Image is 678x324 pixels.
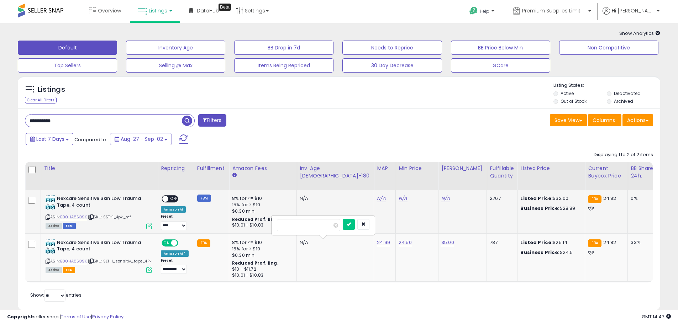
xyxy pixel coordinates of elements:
button: Items Being Repriced [234,58,333,73]
label: Deactivated [614,90,641,96]
a: B00HA8SOSK [60,214,87,220]
div: Listed Price [520,165,582,172]
div: Current Buybox Price [588,165,625,180]
span: Help [480,8,489,14]
span: Last 7 Days [36,136,64,143]
span: 24.82 [603,195,616,202]
button: Columns [588,114,621,126]
small: Amazon Fees. [232,172,236,179]
button: GCare [451,58,550,73]
label: Active [561,90,574,96]
div: $25.14 [520,239,579,246]
span: Compared to: [74,136,107,143]
div: $32.00 [520,195,579,202]
div: Repricing [161,165,191,172]
div: Fulfillable Quantity [490,165,514,180]
button: Needs to Reprice [342,41,442,55]
img: 41jxD+7zxEL._SL40_.jpg [46,195,55,209]
img: 41jxD+7zxEL._SL40_.jpg [46,239,55,254]
div: Preset: [161,258,189,274]
span: 24.82 [603,239,616,246]
div: Fulfillment [197,165,226,172]
b: Business Price: [520,249,559,256]
span: ON [162,240,171,246]
small: FBA [588,239,601,247]
div: 0% [631,195,654,202]
a: 24.50 [399,239,412,246]
span: | SKU: SST-1_4pk_mf [88,214,131,220]
a: Terms of Use [61,313,91,320]
div: Preset: [161,214,189,230]
span: Overview [98,7,121,14]
a: 35.00 [441,239,454,246]
span: DataHub [197,7,219,14]
div: $0.30 min [232,208,291,214]
div: $10 - $11.72 [232,266,291,272]
a: B00HA8SOSK [60,258,87,264]
div: Amazon Fees [232,165,294,172]
b: Nexcare Sensitive Skin Low Trauma Tape, 4 count [57,195,143,210]
span: FBM [63,223,76,229]
div: ASIN: [46,239,152,272]
button: BB Price Below Min [451,41,550,55]
h5: Listings [38,85,65,95]
button: Inventory Age [126,41,225,55]
a: Privacy Policy [92,313,123,320]
b: Reduced Prof. Rng. [232,260,279,266]
div: $10.01 - $10.83 [232,272,291,278]
button: Filters [198,114,226,127]
div: Displaying 1 to 2 of 2 items [594,152,653,158]
small: FBM [197,195,211,202]
span: Show: entries [30,292,82,298]
span: OFF [168,196,180,202]
span: 2025-09-10 14:47 GMT [642,313,671,320]
div: BB Share 24h. [631,165,657,180]
div: Amazon AI * [161,250,189,257]
span: Columns [593,117,615,124]
span: | SKU: SLT-1_sensitiv_tape_4Pk [88,258,152,264]
div: Inv. Age [DEMOGRAPHIC_DATA]-180 [300,165,371,180]
div: Clear All Filters [25,97,57,103]
div: [PERSON_NAME] [441,165,484,172]
div: 8% for <= $10 [232,195,291,202]
div: Tooltip anchor [219,4,231,11]
a: N/A [399,195,407,202]
div: 33% [631,239,654,246]
a: Help [464,1,501,23]
button: Non Competitive [559,41,658,55]
div: Amazon AI [161,206,186,213]
small: FBA [588,195,601,203]
label: Out of Stock [561,98,587,104]
strong: Copyright [7,313,33,320]
button: Top Sellers [18,58,117,73]
div: N/A [300,239,368,246]
button: 30 Day Decrease [342,58,442,73]
div: Min Price [399,165,435,172]
a: 24.99 [377,239,390,246]
div: 15% for > $10 [232,246,291,252]
b: Listed Price: [520,195,553,202]
div: 8% for <= $10 [232,239,291,246]
button: Save View [550,114,587,126]
span: OFF [177,240,189,246]
span: Aug-27 - Sep-02 [121,136,163,143]
label: Archived [614,98,633,104]
div: MAP [377,165,393,172]
b: Listed Price: [520,239,553,246]
div: $28.89 [520,205,579,212]
span: All listings currently available for purchase on Amazon [46,223,62,229]
a: Hi [PERSON_NAME] [603,7,659,23]
button: BB Drop in 7d [234,41,333,55]
a: N/A [377,195,385,202]
button: Actions [622,114,653,126]
button: Last 7 Days [26,133,73,145]
a: N/A [441,195,450,202]
div: $10.01 - $10.83 [232,222,291,228]
div: 15% for > $10 [232,202,291,208]
div: $24.5 [520,249,579,256]
small: FBA [197,239,210,247]
p: Listing States: [553,82,660,89]
div: ASIN: [46,195,152,228]
button: Aug-27 - Sep-02 [110,133,172,145]
button: Selling @ Max [126,58,225,73]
